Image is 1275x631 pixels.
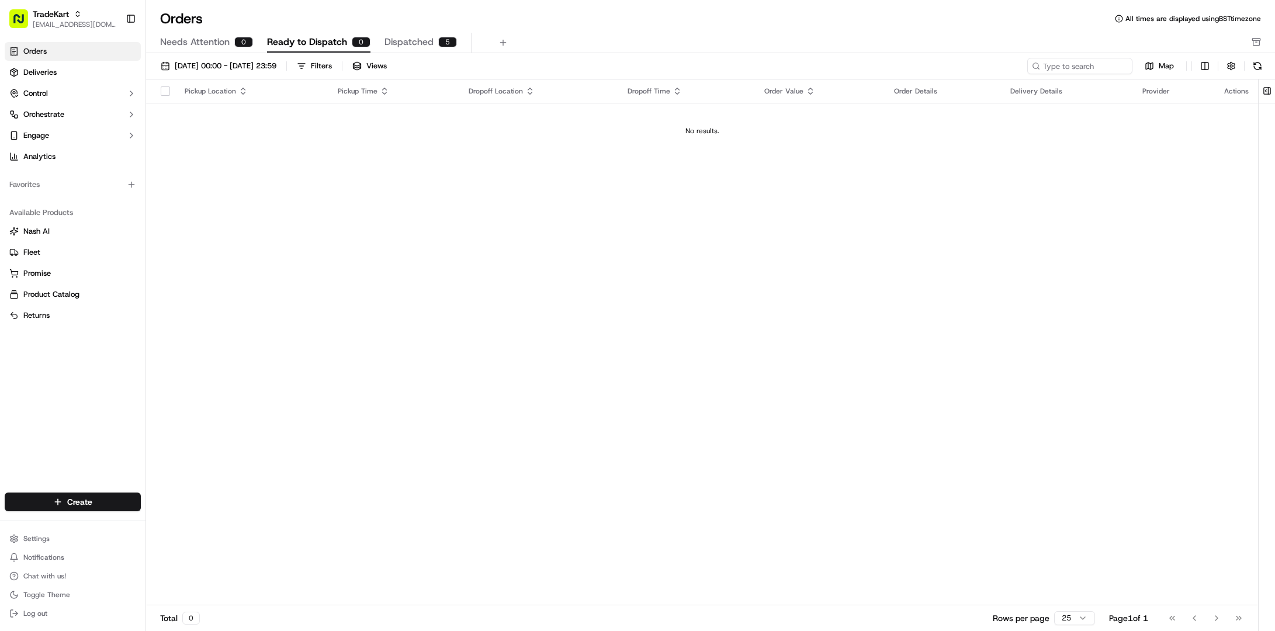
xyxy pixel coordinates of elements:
[185,86,319,96] div: Pickup Location
[23,46,47,57] span: Orders
[23,590,70,599] span: Toggle Theme
[764,86,876,96] div: Order Value
[352,37,370,47] div: 0
[894,86,991,96] div: Order Details
[234,37,253,47] div: 0
[5,306,141,325] button: Returns
[5,264,141,283] button: Promise
[5,63,141,82] a: Deliveries
[5,5,121,33] button: TradeKart[EMAIL_ADDRESS][DOMAIN_NAME]
[469,86,608,96] div: Dropoff Location
[1159,61,1174,71] span: Map
[23,553,64,562] span: Notifications
[23,109,64,120] span: Orchestrate
[12,47,213,65] p: Welcome 👋
[5,587,141,603] button: Toggle Theme
[110,169,188,181] span: API Documentation
[5,105,141,124] button: Orchestrate
[9,310,136,321] a: Returns
[5,243,141,262] button: Fleet
[23,609,47,618] span: Log out
[94,165,192,186] a: 💻API Documentation
[311,61,332,71] div: Filters
[628,86,746,96] div: Dropoff Time
[23,67,57,78] span: Deliveries
[1224,86,1249,96] div: Actions
[155,58,282,74] button: [DATE] 00:00 - [DATE] 23:59
[9,268,136,279] a: Promise
[5,549,141,566] button: Notifications
[160,9,203,28] h1: Orders
[9,247,136,258] a: Fleet
[7,165,94,186] a: 📗Knowledge Base
[366,61,387,71] span: Views
[5,605,141,622] button: Log out
[33,20,116,29] button: [EMAIL_ADDRESS][DOMAIN_NAME]
[23,247,40,258] span: Fleet
[5,175,141,194] div: Favorites
[5,126,141,145] button: Engage
[5,203,141,222] div: Available Products
[5,42,141,61] a: Orders
[338,86,451,96] div: Pickup Time
[23,310,50,321] span: Returns
[23,88,48,99] span: Control
[40,123,148,133] div: We're available if you need us!
[5,84,141,103] button: Control
[175,61,276,71] span: [DATE] 00:00 - [DATE] 23:59
[99,171,108,180] div: 💻
[199,115,213,129] button: Start new chat
[1249,58,1266,74] button: Refresh
[1137,59,1182,73] button: Map
[33,8,69,20] button: TradeKart
[12,12,35,35] img: Nash
[23,226,50,237] span: Nash AI
[40,112,192,123] div: Start new chat
[160,612,200,625] div: Total
[23,289,79,300] span: Product Catalog
[1027,58,1132,74] input: Type to search
[438,37,457,47] div: 5
[30,75,210,88] input: Got a question? Start typing here...
[347,58,392,74] button: Views
[1142,86,1205,96] div: Provider
[23,169,89,181] span: Knowledge Base
[384,35,434,49] span: Dispatched
[292,58,337,74] button: Filters
[5,285,141,304] button: Product Catalog
[5,531,141,547] button: Settings
[23,571,66,581] span: Chat with us!
[5,568,141,584] button: Chat with us!
[151,126,1253,136] div: No results.
[23,130,49,141] span: Engage
[1109,612,1148,624] div: Page 1 of 1
[67,496,92,508] span: Create
[23,534,50,543] span: Settings
[23,151,56,162] span: Analytics
[12,112,33,133] img: 1736555255976-a54dd68f-1ca7-489b-9aae-adbdc363a1c4
[116,198,141,207] span: Pylon
[12,171,21,180] div: 📗
[82,197,141,207] a: Powered byPylon
[23,268,51,279] span: Promise
[182,612,200,625] div: 0
[9,226,136,237] a: Nash AI
[160,35,230,49] span: Needs Attention
[5,222,141,241] button: Nash AI
[993,612,1049,624] p: Rows per page
[5,147,141,166] a: Analytics
[267,35,347,49] span: Ready to Dispatch
[1010,86,1124,96] div: Delivery Details
[1125,14,1261,23] span: All times are displayed using BST timezone
[9,289,136,300] a: Product Catalog
[5,493,141,511] button: Create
